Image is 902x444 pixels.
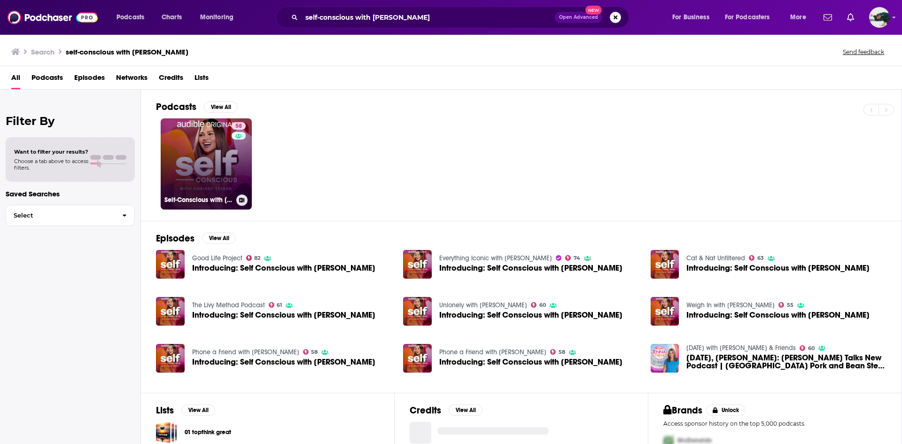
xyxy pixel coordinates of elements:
button: open menu [110,10,156,25]
span: Logged in as fsg.publicity [869,7,890,28]
a: 63 [749,255,764,261]
span: Introducing: Self Conscious with [PERSON_NAME] [439,358,622,366]
img: Podchaser - Follow, Share and Rate Podcasts [8,8,98,26]
a: 58 [232,122,246,130]
a: Weigh In with Gina [686,301,775,309]
div: Search podcasts, credits, & more... [285,7,638,28]
span: Monitoring [200,11,233,24]
span: 61 [277,303,282,307]
span: [DATE], [PERSON_NAME]: [PERSON_NAME] Talks New Podcast | [GEOGRAPHIC_DATA] Pork and Bean Stew Rec... [686,354,886,370]
a: Introducing: Self Conscious with Chrissy Teigen [192,311,375,319]
a: Lists [194,70,209,89]
h3: Search [31,47,54,56]
p: Saved Searches [6,189,135,198]
a: Credits [159,70,183,89]
span: New [585,6,602,15]
a: 01 topthink great [185,427,231,437]
a: 58Self-Conscious with [PERSON_NAME] [161,118,252,210]
h3: self-conscious with [PERSON_NAME] [66,47,188,56]
button: View All [202,233,236,244]
button: Send feedback [840,48,887,56]
span: Introducing: Self Conscious with [PERSON_NAME] [192,264,375,272]
a: Introducing: Self Conscious with Chrissy Teigen [686,311,870,319]
img: Introducing: Self Conscious with Chrissy Teigen [156,250,185,279]
a: Introducing: Self Conscious with Chrissy Teigen [439,264,622,272]
a: EpisodesView All [156,233,236,244]
button: open menu [666,10,721,25]
span: Introducing: Self Conscious with [PERSON_NAME] [192,311,375,319]
span: 58 [235,122,242,131]
img: Introducing: Self Conscious with Chrissy Teigen [651,250,679,279]
a: Networks [116,70,148,89]
span: 58 [559,350,565,354]
a: 01 topthink great [156,422,177,443]
a: 60 [800,345,815,351]
img: Introducing: Self Conscious with Chrissy Teigen [156,344,185,373]
h2: Lists [156,405,174,416]
button: Show profile menu [869,7,890,28]
span: Select [6,212,115,218]
span: 63 [757,256,764,260]
span: For Business [672,11,709,24]
a: Phone a Friend with Jessi Cruickshank [439,348,546,356]
img: Introducing: Self Conscious with Chrissy Teigen [156,297,185,326]
span: 60 [539,303,546,307]
a: ListsView All [156,405,215,416]
a: CreditsView All [410,405,482,416]
h2: Episodes [156,233,194,244]
a: TODAY with Jenna & Friends [686,344,796,352]
span: Introducing: Self Conscious with [PERSON_NAME] [439,311,622,319]
img: Introducing: Self Conscious with Chrissy Teigen [651,297,679,326]
a: The Livy Method Podcast [192,301,265,309]
span: Introducing: Self Conscious with [PERSON_NAME] [686,264,870,272]
a: March 12, Dwyane Wade: Chrissy Teigen Talks New Podcast | Quebec Pork and Bean Stew Recipe | DIY ... [651,344,679,373]
button: open menu [719,10,784,25]
a: Introducing: Self Conscious with Chrissy Teigen [192,264,375,272]
span: 58 [311,350,318,354]
a: Phone a Friend with Jessi Cruickshank [192,348,299,356]
span: 55 [787,303,793,307]
a: Show notifications dropdown [843,9,858,25]
a: 61 [269,302,282,308]
a: Good Life Project [192,254,242,262]
a: All [11,70,20,89]
img: Introducing: Self Conscious with Chrissy Teigen [403,250,432,279]
a: PodcastsView All [156,101,238,113]
a: Unlonely with Dr. Jody Carrington [439,301,527,309]
a: 60 [531,302,546,308]
a: 74 [565,255,580,261]
a: Introducing: Self Conscious with Chrissy Teigen [192,358,375,366]
a: Introducing: Self Conscious with Chrissy Teigen [439,311,622,319]
img: Introducing: Self Conscious with Chrissy Teigen [403,344,432,373]
a: 82 [246,255,261,261]
a: Charts [156,10,187,25]
button: open menu [784,10,818,25]
a: Everything Iconic with Danny Pellegrino [439,254,552,262]
span: 82 [254,256,260,260]
button: Select [6,205,135,226]
h3: Self-Conscious with [PERSON_NAME] [164,196,233,204]
button: View All [449,405,482,416]
a: Podcasts [31,70,63,89]
a: 58 [550,349,565,355]
span: Introducing: Self Conscious with [PERSON_NAME] [192,358,375,366]
a: Introducing: Self Conscious with Chrissy Teigen [403,297,432,326]
a: Introducing: Self Conscious with Chrissy Teigen [686,264,870,272]
img: User Profile [869,7,890,28]
p: Access sponsor history on the top 5,000 podcasts. [663,420,886,427]
span: Introducing: Self Conscious with [PERSON_NAME] [439,264,622,272]
span: Open Advanced [559,15,598,20]
a: 55 [778,302,793,308]
span: Want to filter your results? [14,148,88,155]
span: 60 [808,346,815,351]
a: Show notifications dropdown [820,9,836,25]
